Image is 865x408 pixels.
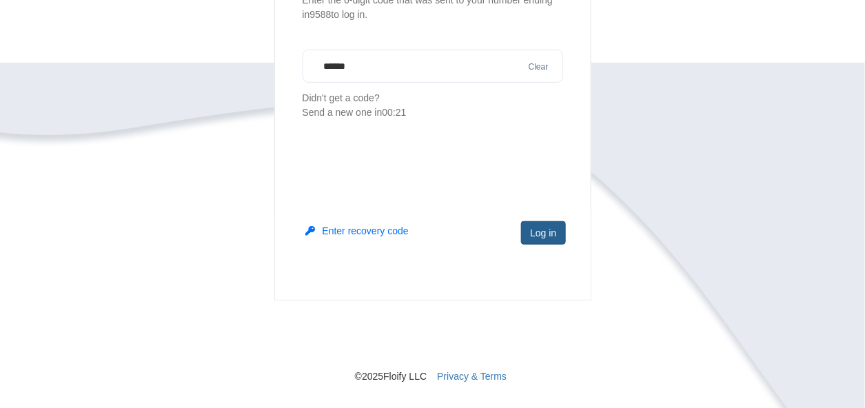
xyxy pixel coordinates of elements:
a: Privacy & Terms [437,371,507,382]
button: Clear [525,61,553,74]
button: Enter recovery code [306,224,409,238]
p: Didn't get a code? [303,91,563,120]
button: Log in [521,221,565,245]
nav: © 2025 Floify LLC [40,300,826,383]
div: Send a new one in 00:21 [303,105,563,120]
